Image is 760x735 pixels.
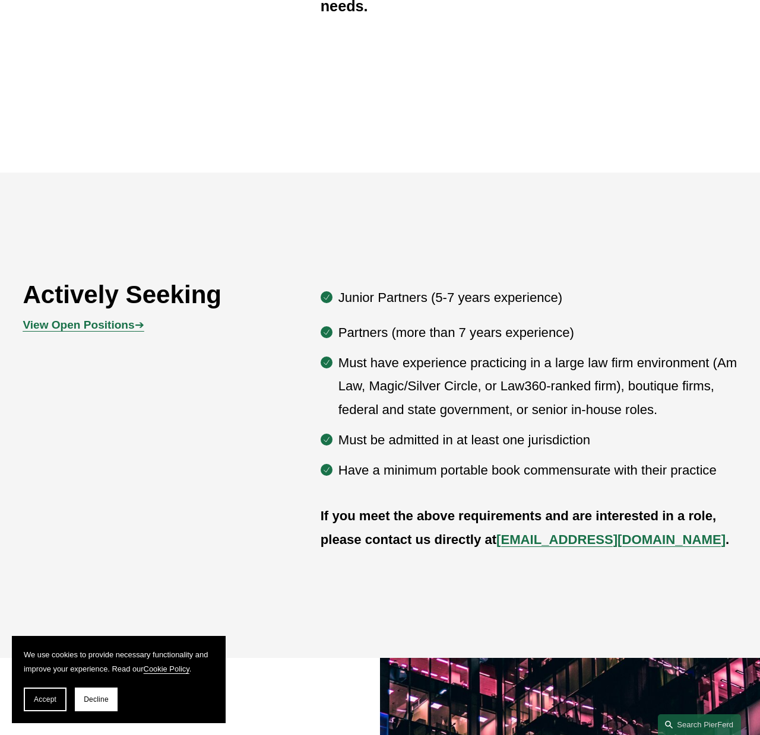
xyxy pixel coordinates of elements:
[338,286,737,310] p: Junior Partners (5-7 years experience)
[34,695,56,704] span: Accept
[24,648,214,676] p: We use cookies to provide necessary functionality and improve your experience. Read our .
[338,459,737,482] p: Have a minimum portable book commensurate with their practice
[84,695,109,704] span: Decline
[496,532,726,547] a: [EMAIL_ADDRESS][DOMAIN_NAME]
[75,688,118,711] button: Decline
[24,688,66,711] button: Accept
[338,351,737,422] p: Must have experience practicing in a large law firm environment (Am Law, Magic/Silver Circle, or ...
[338,428,737,452] p: Must be admitted in at least one jurisdiction
[658,714,741,735] a: Search this site
[12,636,226,723] section: Cookie banner
[338,321,737,345] p: Partners (more than 7 years experience)
[23,319,144,331] span: ➔
[144,664,189,673] a: Cookie Policy
[23,319,144,331] a: View Open Positions➔
[726,532,729,547] strong: .
[23,279,261,310] h2: Actively Seeking
[23,319,134,331] strong: View Open Positions
[321,508,720,547] strong: If you meet the above requirements and are interested in a role, please contact us directly at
